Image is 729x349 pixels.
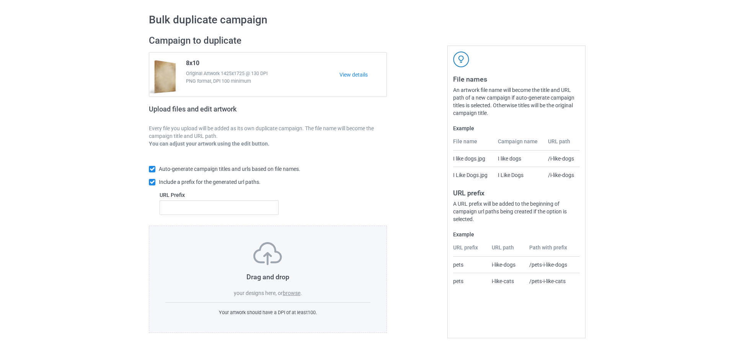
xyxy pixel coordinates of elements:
h3: File names [453,75,580,84]
div: A URL prefix will be added to the beginning of campaign url paths being created if the option is ... [453,200,580,223]
td: I like dogs [494,151,544,167]
th: Campaign name [494,138,544,151]
th: URL prefix [453,244,488,257]
span: . [300,290,302,296]
td: /pets-i-like-cats [525,273,580,289]
div: An artwork file name will become the title and URL path of a new campaign if auto-generate campai... [453,86,580,117]
img: svg+xml;base64,PD94bWwgdmVyc2lvbj0iMS4wIiBlbmNvZGluZz0iVVRGLTgiPz4KPHN2ZyB3aWR0aD0iNzVweCIgaGVpZ2... [253,242,282,265]
td: i-like-dogs [488,257,525,273]
label: Example [453,125,580,132]
td: I Like Dogs.jpg [453,167,493,183]
img: svg+xml;base64,PD94bWwgdmVyc2lvbj0iMS4wIiBlbmNvZGluZz0iVVRGLTgiPz4KPHN2ZyB3aWR0aD0iNDJweCIgaGVpZ2... [453,51,469,67]
td: pets [453,273,488,289]
td: pets [453,257,488,273]
span: Your artwork should have a DPI of at least 100 . [219,310,317,315]
label: URL Prefix [160,191,279,199]
h3: Drag and drop [165,272,370,281]
td: i-like-cats [488,273,525,289]
th: URL path [488,244,525,257]
td: /pets-i-like-dogs [525,257,580,273]
span: PNG format, DPI 100 minimum [186,77,339,85]
a: View details [339,71,387,79]
p: Every file you upload will be added as its own duplicate campaign. The file name will become the ... [149,125,387,140]
td: I Like Dogs [494,167,544,183]
h2: Campaign to duplicate [149,35,387,47]
h1: Bulk duplicate campaign [149,13,580,27]
td: I like dogs.jpg [453,151,493,167]
th: URL path [544,138,580,151]
span: Original Artwork 1425x1725 @ 130 DPI [186,70,339,77]
h3: URL prefix [453,188,580,197]
span: your designs here, or [234,290,283,296]
th: File name [453,138,493,151]
td: /i-like-dogs [544,151,580,167]
h2: Upload files and edit artwork [149,105,292,119]
label: browse [283,290,300,296]
th: Path with prefix [525,244,580,257]
span: 8x10 [186,59,199,70]
b: You can adjust your artwork using the edit button. [149,141,269,147]
span: Include a prefix for the generated url paths. [159,179,261,185]
span: Auto-generate campaign titles and urls based on file names. [159,166,300,172]
td: /i-like-dogs [544,167,580,183]
label: Example [453,231,580,238]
